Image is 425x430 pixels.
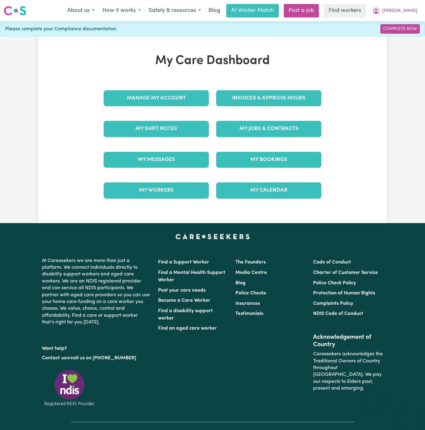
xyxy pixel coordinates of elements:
[104,121,209,137] a: My Shift Notes
[216,152,321,168] a: My Bookings
[42,343,151,352] p: Want help?
[216,121,321,137] a: My Jobs & Contracts
[235,260,266,265] a: The Founders
[158,288,205,293] a: Post your care needs
[205,4,224,17] a: Blog
[42,369,97,407] img: Registered NDIS provider
[4,4,26,18] a: Careseekers logo
[313,291,375,296] a: Protection of Human Rights
[313,311,363,316] a: NDIS Code of Conduct
[216,182,321,198] a: My Calendar
[5,25,117,33] span: Please complete your Compliance documentation.
[226,4,279,17] a: AI Worker Match
[284,4,319,17] a: Post a job
[145,4,205,17] button: Safety & resources
[313,301,353,306] a: Complaints Policy
[235,291,266,296] a: Police Checks
[176,234,250,239] a: Careseekers home page
[158,326,217,331] a: Find an aged care worker
[235,270,267,275] a: Media Centre
[216,90,321,106] a: Invoices & Approve Hours
[158,260,209,265] a: Find a Support Worker
[158,270,225,282] a: Find a Mental Health Support Worker
[42,255,151,328] p: At Careseekers we are more than just a platform. We connect individuals directly to disability su...
[104,182,209,198] a: My Workers
[235,281,246,286] a: Blog
[235,311,263,316] a: Testimonials
[313,270,378,275] a: Charter of Customer Service
[313,281,356,286] a: Police Check Policy
[158,308,213,321] a: Find a disability support worker
[158,298,210,303] a: Become a Care Worker
[98,4,145,17] button: How it works
[380,24,420,34] a: Complete Now
[235,301,260,306] a: Insurances
[104,152,209,168] a: My Messages
[313,334,383,348] h2: Acknowledgement of Country
[104,90,209,106] a: Manage My Account
[100,54,325,68] h1: My Care Dashboard
[63,4,98,17] button: About us
[368,4,421,17] button: My Account
[382,8,417,14] span: [PERSON_NAME]
[401,406,420,425] iframe: Button to launch messaging window
[71,356,136,361] a: call us on [PHONE_NUMBER]
[313,348,383,394] p: Careseekers acknowledges the Traditional Owners of Country throughout [GEOGRAPHIC_DATA]. We pay o...
[313,260,351,265] a: Code of Conduct
[324,4,366,17] a: Find workers
[42,352,151,364] p: or
[368,391,380,403] iframe: Close message
[4,5,26,16] img: Careseekers logo
[42,356,66,361] a: Contact us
